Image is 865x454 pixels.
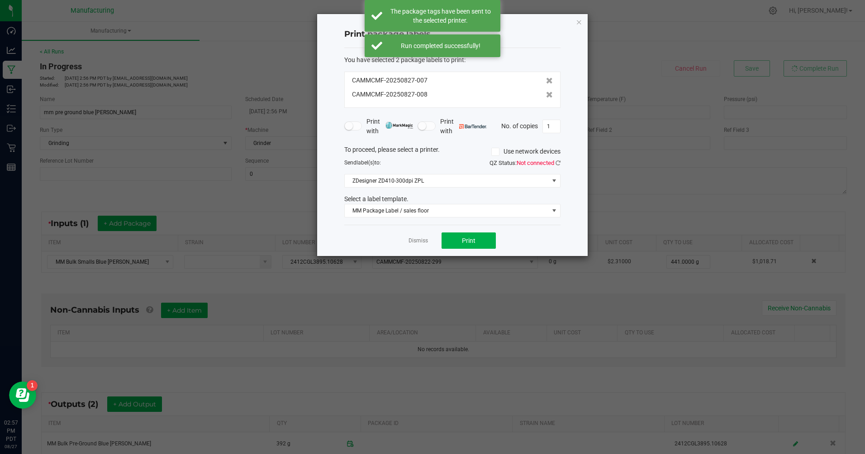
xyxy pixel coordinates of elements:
[462,237,475,244] span: Print
[344,55,561,65] div: :
[440,117,487,136] span: Print with
[9,382,36,409] iframe: Resource center
[27,380,38,391] iframe: Resource center unread badge
[501,122,538,129] span: No. of copies
[385,122,413,129] img: mark_magic_cybra.png
[366,117,413,136] span: Print with
[387,41,494,50] div: Run completed successfully!
[345,174,549,187] span: ZDesigner ZD410-300dpi ZPL
[337,145,567,159] div: To proceed, please select a printer.
[337,194,567,204] div: Select a label template.
[459,124,487,129] img: bartender.png
[490,159,561,166] span: QZ Status:
[352,90,428,99] span: CAMMCMF-20250827-008
[387,7,494,25] div: The package tags have been sent to the selected printer.
[344,56,464,63] span: You have selected 2 package labels to print
[345,204,549,217] span: MM Package Label / sales floor
[491,147,561,156] label: Use network devices
[356,159,375,166] span: label(s)
[344,29,561,40] h4: Print package labels
[517,159,554,166] span: Not connected
[442,232,496,249] button: Print
[409,237,428,245] a: Dismiss
[344,159,381,166] span: Send to:
[352,76,428,85] span: CAMMCMF-20250827-007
